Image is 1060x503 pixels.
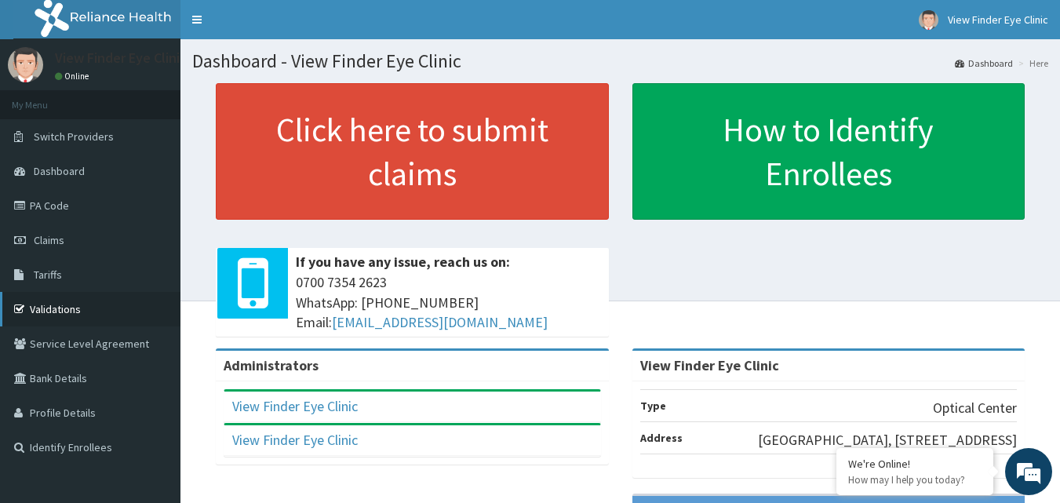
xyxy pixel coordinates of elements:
[8,47,43,82] img: User Image
[224,356,319,374] b: Administrators
[55,51,187,65] p: View Finder Eye Clinic
[55,71,93,82] a: Online
[232,431,358,449] a: View Finder Eye Clinic
[632,83,1025,220] a: How to Identify Enrollees
[192,51,1048,71] h1: Dashboard - View Finder Eye Clinic
[232,397,358,415] a: View Finder Eye Clinic
[933,398,1017,418] p: Optical Center
[640,356,779,374] strong: View Finder Eye Clinic
[1014,56,1048,70] li: Here
[34,233,64,247] span: Claims
[919,10,938,30] img: User Image
[758,430,1017,450] p: [GEOGRAPHIC_DATA], [STREET_ADDRESS]
[34,164,85,178] span: Dashboard
[948,13,1048,27] span: View Finder Eye Clinic
[848,473,982,487] p: How may I help you today?
[955,56,1013,70] a: Dashboard
[296,253,510,271] b: If you have any issue, reach us on:
[848,457,982,471] div: We're Online!
[296,272,601,333] span: 0700 7354 2623 WhatsApp: [PHONE_NUMBER] Email:
[640,431,683,445] b: Address
[332,313,548,331] a: [EMAIL_ADDRESS][DOMAIN_NAME]
[640,399,666,413] b: Type
[34,268,62,282] span: Tariffs
[216,83,609,220] a: Click here to submit claims
[34,129,114,144] span: Switch Providers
